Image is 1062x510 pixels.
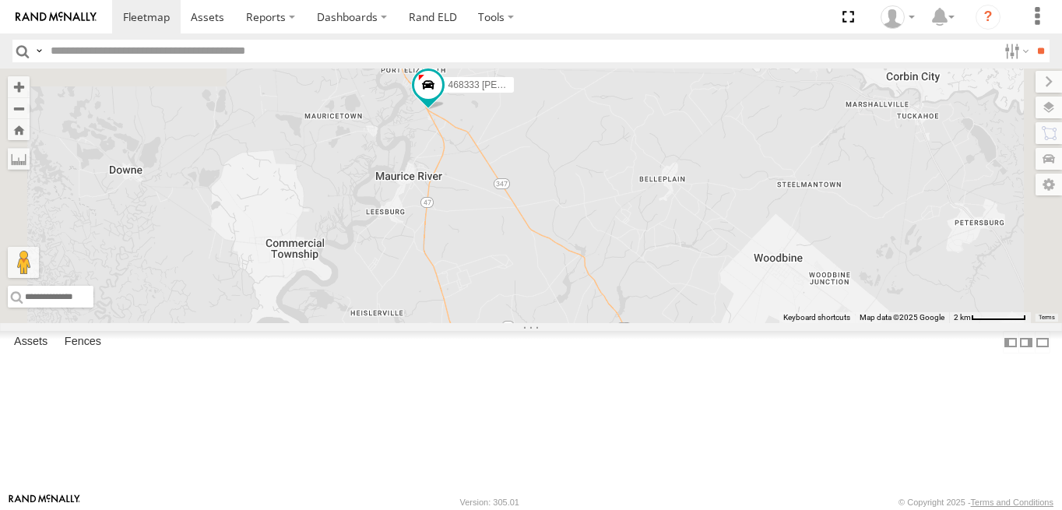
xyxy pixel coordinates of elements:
[954,313,971,322] span: 2 km
[6,332,55,353] label: Assets
[1018,331,1034,353] label: Dock Summary Table to the Right
[860,313,944,322] span: Map data ©2025 Google
[1035,331,1050,353] label: Hide Summary Table
[460,498,519,507] div: Version: 305.01
[998,40,1032,62] label: Search Filter Options
[8,97,30,119] button: Zoom out
[57,332,109,353] label: Fences
[898,498,1053,507] div: © Copyright 2025 -
[8,119,30,140] button: Zoom Home
[8,76,30,97] button: Zoom in
[976,5,1000,30] i: ?
[783,312,850,323] button: Keyboard shortcuts
[1039,315,1055,321] a: Terms
[1036,174,1062,195] label: Map Settings
[875,5,920,29] div: Dale Gerhard
[8,148,30,170] label: Measure
[971,498,1053,507] a: Terms and Conditions
[1003,331,1018,353] label: Dock Summary Table to the Left
[16,12,97,23] img: rand-logo.svg
[448,79,559,90] span: 468333 [PERSON_NAME]
[33,40,45,62] label: Search Query
[9,494,80,510] a: Visit our Website
[8,247,39,278] button: Drag Pegman onto the map to open Street View
[949,312,1031,323] button: Map Scale: 2 km per 67 pixels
